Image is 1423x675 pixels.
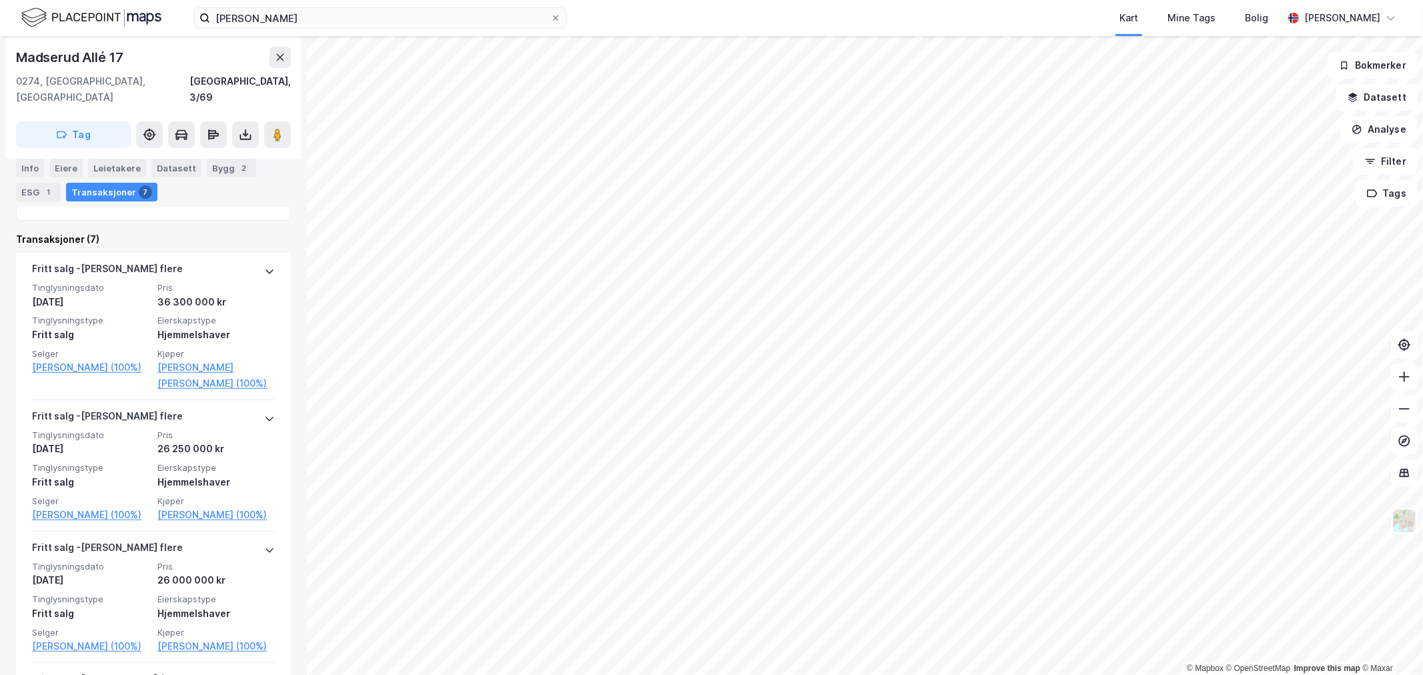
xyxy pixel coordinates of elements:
[157,507,275,523] a: [PERSON_NAME] (100%)
[1304,10,1380,26] div: [PERSON_NAME]
[88,159,146,177] div: Leietakere
[157,638,275,654] a: [PERSON_NAME] (100%)
[1354,148,1418,175] button: Filter
[157,327,275,343] div: Hjemmelshaver
[32,441,149,457] div: [DATE]
[210,8,550,28] input: Søk på adresse, matrikkel, gårdeiere, leietakere eller personer
[32,360,149,376] a: [PERSON_NAME] (100%)
[139,185,152,199] div: 7
[32,327,149,343] div: Fritt salg
[207,159,256,177] div: Bygg
[1340,116,1418,143] button: Analyse
[157,572,275,588] div: 26 000 000 kr
[157,430,275,441] span: Pris
[157,627,275,638] span: Kjøper
[157,282,275,293] span: Pris
[32,315,149,326] span: Tinglysningstype
[32,496,149,507] span: Selger
[32,606,149,622] div: Fritt salg
[32,282,149,293] span: Tinglysningsdato
[157,594,275,605] span: Eierskapstype
[238,161,251,175] div: 2
[157,474,275,490] div: Hjemmelshaver
[32,507,149,523] a: [PERSON_NAME] (100%)
[157,360,275,392] a: [PERSON_NAME] [PERSON_NAME] (100%)
[1336,84,1418,111] button: Datasett
[1119,10,1138,26] div: Kart
[32,294,149,310] div: [DATE]
[1226,664,1291,673] a: OpenStreetMap
[16,121,131,148] button: Tag
[32,638,149,654] a: [PERSON_NAME] (100%)
[1167,10,1216,26] div: Mine Tags
[157,348,275,360] span: Kjøper
[16,159,44,177] div: Info
[32,561,149,572] span: Tinglysningsdato
[42,185,55,199] div: 1
[1392,508,1417,534] img: Z
[157,561,275,572] span: Pris
[157,294,275,310] div: 36 300 000 kr
[157,606,275,622] div: Hjemmelshaver
[32,540,183,561] div: Fritt salg - [PERSON_NAME] flere
[21,6,161,29] img: logo.f888ab2527a4732fd821a326f86c7f29.svg
[189,73,291,105] div: [GEOGRAPHIC_DATA], 3/69
[1356,611,1423,675] iframe: Chat Widget
[16,73,189,105] div: 0274, [GEOGRAPHIC_DATA], [GEOGRAPHIC_DATA]
[1187,664,1224,673] a: Mapbox
[32,348,149,360] span: Selger
[157,496,275,507] span: Kjøper
[1328,52,1418,79] button: Bokmerker
[1245,10,1268,26] div: Bolig
[32,462,149,474] span: Tinglysningstype
[16,231,291,247] div: Transaksjoner (7)
[16,47,126,68] div: Madserud Allé 17
[32,594,149,605] span: Tinglysningstype
[151,159,201,177] div: Datasett
[157,441,275,457] div: 26 250 000 kr
[32,430,149,441] span: Tinglysningsdato
[16,183,61,201] div: ESG
[157,462,275,474] span: Eierskapstype
[32,572,149,588] div: [DATE]
[1356,180,1418,207] button: Tags
[32,627,149,638] span: Selger
[157,315,275,326] span: Eierskapstype
[49,159,83,177] div: Eiere
[1294,664,1360,673] a: Improve this map
[32,261,183,282] div: Fritt salg - [PERSON_NAME] flere
[66,183,157,201] div: Transaksjoner
[32,474,149,490] div: Fritt salg
[32,408,183,430] div: Fritt salg - [PERSON_NAME] flere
